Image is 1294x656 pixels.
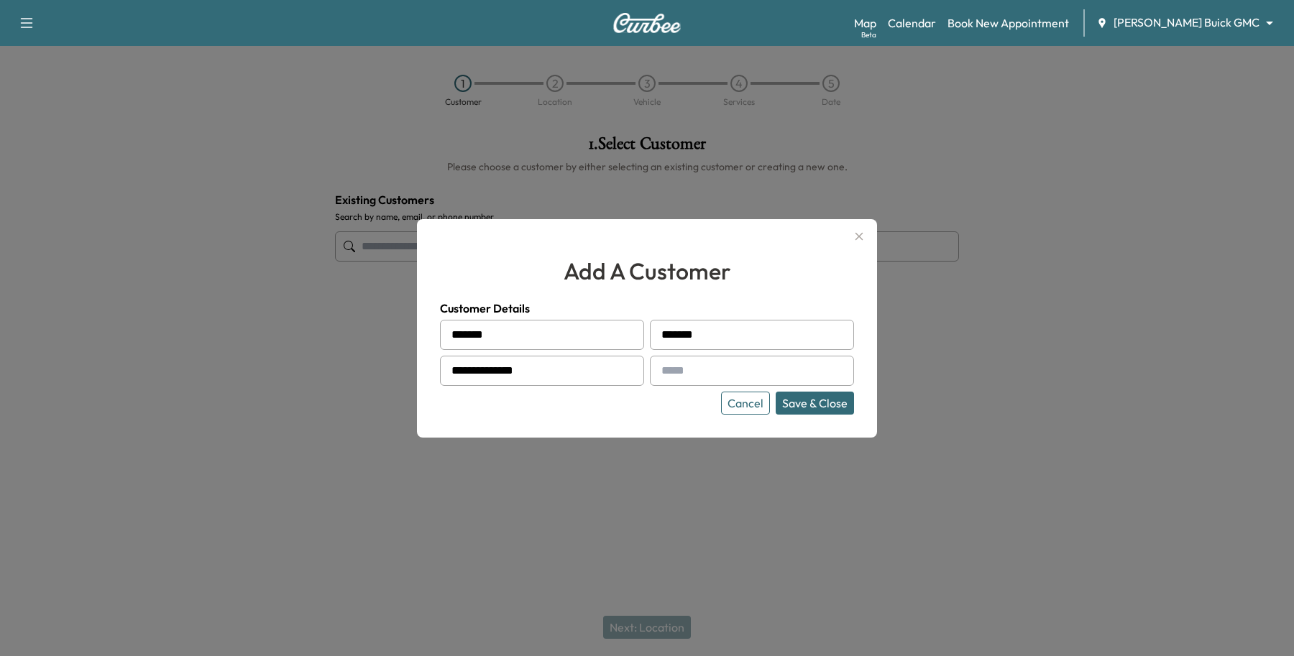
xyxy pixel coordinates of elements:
h4: Customer Details [440,300,854,317]
a: Calendar [888,14,936,32]
span: [PERSON_NAME] Buick GMC [1114,14,1259,31]
button: Save & Close [776,392,854,415]
a: Book New Appointment [947,14,1069,32]
h2: add a customer [440,254,854,288]
button: Cancel [721,392,770,415]
a: MapBeta [854,14,876,32]
img: Curbee Logo [612,13,682,33]
div: Beta [861,29,876,40]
